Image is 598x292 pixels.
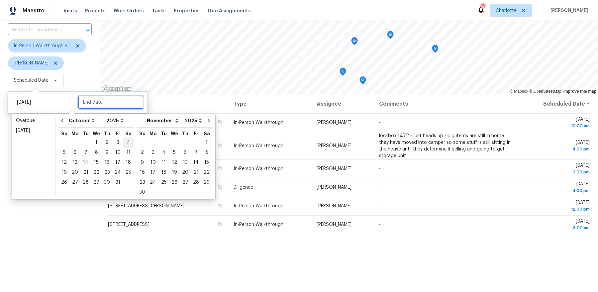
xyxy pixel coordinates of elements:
[91,138,102,147] div: 1
[169,147,180,157] div: Wed Nov 05 2025
[137,147,148,157] div: Sun Nov 02 2025
[194,131,198,136] abbr: Friday
[180,167,191,177] div: Thu Nov 20 2025
[169,158,180,167] div: 12
[158,178,169,187] div: 25
[69,158,80,167] div: 13
[93,131,100,136] abbr: Wednesday
[59,148,69,157] div: 5
[432,45,439,55] div: Map marker
[169,167,180,177] div: Wed Nov 19 2025
[137,178,148,187] div: 23
[137,177,148,187] div: Sun Nov 23 2025
[102,177,112,187] div: Thu Oct 30 2025
[201,138,212,147] div: 1
[148,147,158,157] div: Mon Nov 03 2025
[145,116,183,126] select: Month
[182,131,188,136] abbr: Thursday
[69,167,80,177] div: Mon Oct 20 2025
[148,177,158,187] div: Mon Nov 24 2025
[69,168,80,177] div: 20
[217,203,223,209] button: Copy Address
[83,131,89,136] abbr: Tuesday
[158,148,169,157] div: 4
[112,168,123,177] div: 24
[102,85,131,93] a: Mapbox homepage
[104,131,110,136] abbr: Thursday
[137,168,148,177] div: 16
[14,60,49,66] span: [PERSON_NAME]
[208,7,251,14] span: Geo Assignments
[80,168,91,177] div: 21
[158,158,169,167] div: 11
[234,204,283,208] span: In-Person Walkthrough
[180,168,191,177] div: 20
[204,114,214,127] button: Go to next month
[201,148,212,157] div: 8
[148,157,158,167] div: Mon Nov 10 2025
[228,95,311,113] th: Type
[374,95,519,113] th: Comments
[83,26,92,35] button: Open
[174,7,200,14] span: Properties
[91,158,102,167] div: 15
[116,131,120,136] abbr: Friday
[158,157,169,167] div: Tue Nov 11 2025
[16,117,51,124] div: Overdue
[317,120,351,125] span: [PERSON_NAME]
[69,148,80,157] div: 6
[91,148,102,157] div: 8
[379,204,381,208] span: -
[85,7,106,14] span: Projects
[191,158,201,167] div: 14
[16,127,51,134] div: [DATE]
[123,157,134,167] div: Sat Oct 18 2025
[480,4,485,11] div: 46
[351,37,358,48] div: Map marker
[217,165,223,171] button: Copy Address
[317,222,351,227] span: [PERSON_NAME]
[114,7,144,14] span: Work Orders
[317,185,351,190] span: [PERSON_NAME]
[317,204,351,208] span: [PERSON_NAME]
[529,89,561,94] a: OpenStreetMap
[191,157,201,167] div: Fri Nov 14 2025
[524,182,590,194] span: [DATE]
[112,148,123,157] div: 10
[8,25,73,35] input: Search for an address...
[191,168,201,177] div: 21
[123,158,134,167] div: 18
[234,185,253,190] span: Diligence
[204,131,210,136] abbr: Saturday
[524,163,590,175] span: [DATE]
[80,147,91,157] div: Tue Oct 07 2025
[59,167,69,177] div: Sun Oct 19 2025
[201,167,212,177] div: Sat Nov 22 2025
[180,178,191,187] div: 27
[14,116,53,195] ul: Date picker shortcuts
[180,177,191,187] div: Thu Nov 27 2025
[108,222,149,227] span: [STREET_ADDRESS]
[191,167,201,177] div: Fri Nov 21 2025
[317,166,351,171] span: [PERSON_NAME]
[112,138,123,147] div: 3
[524,225,590,231] div: 8:00 am
[524,206,590,213] div: 12:00 pm
[91,168,102,177] div: 22
[317,144,351,148] span: [PERSON_NAME]
[180,147,191,157] div: Thu Nov 06 2025
[234,144,283,148] span: In-Person Walkthrough
[59,158,69,167] div: 12
[524,117,590,129] span: [DATE]
[137,187,148,197] div: Sun Nov 30 2025
[125,131,132,136] abbr: Saturday
[340,68,346,78] div: Map marker
[180,158,191,167] div: 13
[524,140,590,152] span: [DATE]
[201,158,212,167] div: 15
[201,178,212,187] div: 29
[171,131,178,136] abbr: Wednesday
[102,147,112,157] div: Thu Oct 09 2025
[548,7,588,14] span: [PERSON_NAME]
[102,158,112,167] div: 16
